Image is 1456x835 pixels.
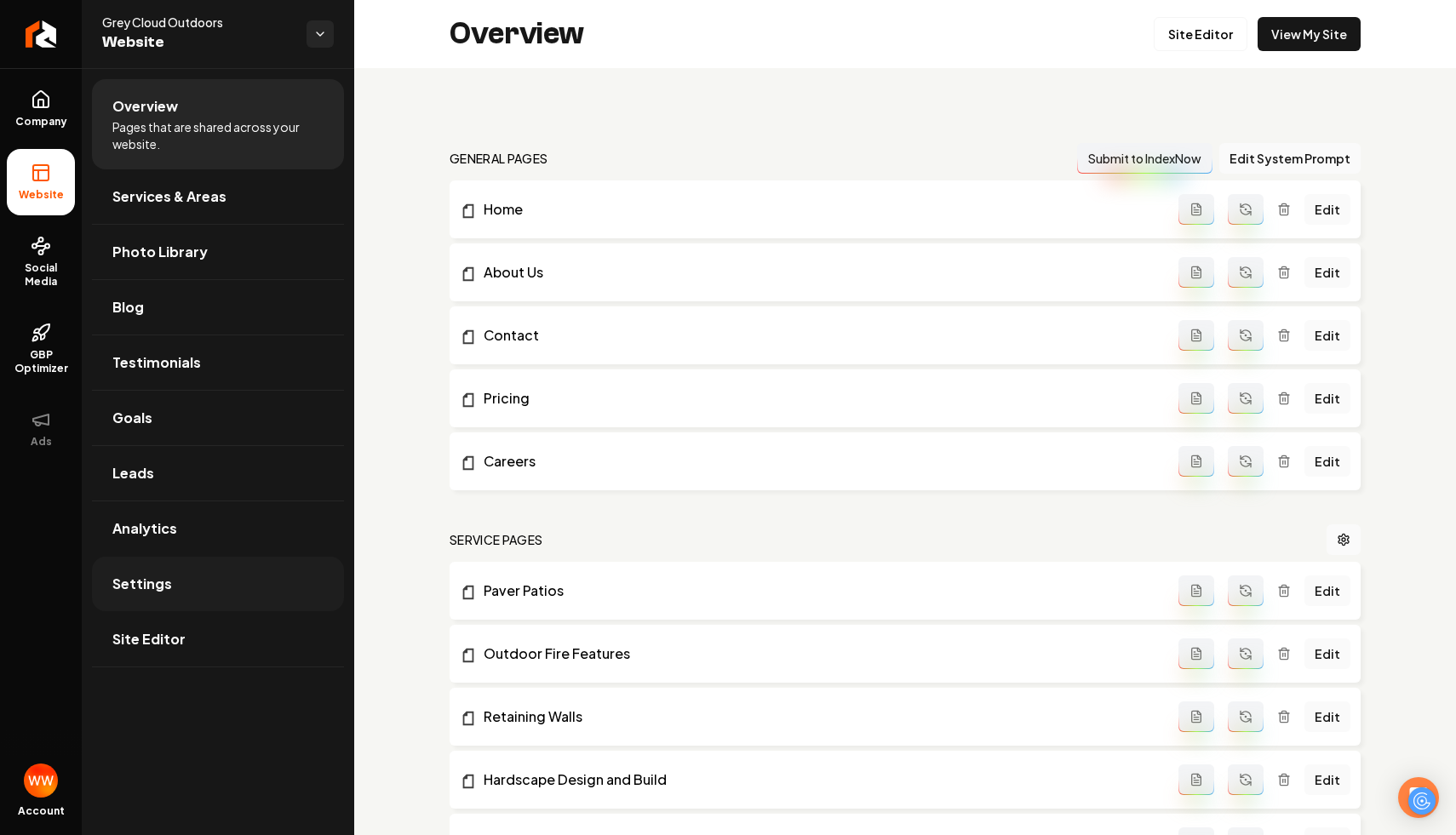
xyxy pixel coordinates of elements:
span: GBP Optimizer [7,348,75,375]
span: Blog [112,297,144,317]
button: Add admin page prompt [1178,383,1214,414]
a: Services & Areas [92,169,344,224]
a: View My Site [1258,17,1361,51]
span: Grey Cloud Outdoors [102,14,293,31]
span: Site Editor [112,629,186,649]
a: Edit [1304,257,1350,288]
a: Site Editor [1154,17,1247,51]
a: Pricing [460,388,1178,409]
span: Goals [112,408,152,428]
a: Edit [1304,446,1350,477]
button: Add admin page prompt [1178,320,1214,351]
a: Analytics [92,501,344,556]
button: Add admin page prompt [1178,638,1214,669]
button: Open user button [24,764,58,798]
a: Careers [460,451,1178,472]
a: Photo Library [92,225,344,279]
a: Goals [92,391,344,445]
h2: Service Pages [450,531,543,548]
span: Analytics [112,518,177,539]
a: Hardscape Design and Build [460,769,1178,790]
a: Paver Patios [460,580,1178,601]
a: About Us [460,262,1178,283]
a: Edit [1304,194,1350,225]
button: Add admin page prompt [1178,701,1214,732]
a: Testimonials [92,335,344,390]
button: Submit to IndexNow [1077,143,1212,174]
span: Website [12,188,71,202]
span: Social Media [7,261,75,289]
span: Website [102,31,293,54]
span: Ads [24,435,59,449]
img: Rebolt Logo [26,20,57,48]
span: Leads [112,463,154,483]
button: Add admin page prompt [1178,257,1214,288]
h2: Overview [450,17,584,51]
h2: general pages [450,150,548,167]
a: GBP Optimizer [7,309,75,389]
span: Testimonials [112,352,201,373]
button: Add admin page prompt [1178,764,1214,795]
a: Edit [1304,701,1350,732]
button: Add admin page prompt [1178,575,1214,606]
span: Services & Areas [112,186,226,207]
a: Retaining Walls [460,706,1178,727]
a: Outdoor Fire Features [460,643,1178,664]
a: Edit [1304,638,1350,669]
a: Blog [92,280,344,335]
span: Photo Library [112,242,208,262]
a: Edit [1304,383,1350,414]
a: Edit [1304,320,1350,351]
img: Will Wallace [24,764,58,798]
a: Site Editor [92,612,344,666]
button: Add admin page prompt [1178,194,1214,225]
a: Company [7,76,75,142]
button: Add admin page prompt [1178,446,1214,477]
a: Home [460,199,1178,220]
span: Settings [112,574,172,594]
button: Edit System Prompt [1219,143,1361,174]
button: Ads [7,396,75,462]
span: Account [18,804,65,818]
span: Pages that are shared across your website. [112,118,324,152]
a: Edit [1304,575,1350,606]
a: Edit [1304,764,1350,795]
a: Settings [92,557,344,611]
span: Company [9,115,74,129]
span: Overview [112,96,178,117]
div: Open Intercom Messenger [1398,777,1439,818]
a: Leads [92,446,344,500]
a: Contact [460,325,1178,346]
a: Social Media [7,222,75,302]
